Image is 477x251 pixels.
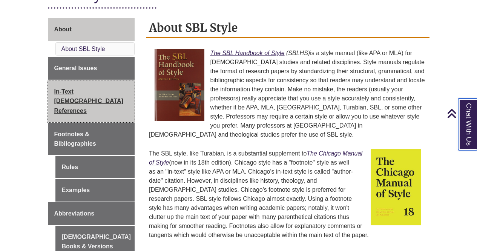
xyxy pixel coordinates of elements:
span: About [54,26,72,32]
a: General Issues [48,57,135,80]
a: About SBL Style [61,46,105,52]
a: Examples [55,179,135,202]
a: Abbreviations [48,202,135,225]
span: General Issues [54,65,97,71]
a: The SBL Handbook of Style [210,50,284,56]
span: Footnotes & Bibliographies [54,131,96,147]
a: Footnotes & Bibliographies [48,123,135,155]
a: Back to Top [447,108,475,119]
span: In-Text [DEMOGRAPHIC_DATA] References [54,88,123,114]
a: The Chicago Manual of Style [149,150,362,166]
em: (SBLHS) [286,50,310,56]
h2: About SBL Style [146,18,429,38]
a: About [48,18,135,41]
a: Rules [55,156,135,179]
a: In-Text [DEMOGRAPHIC_DATA] References [48,80,135,122]
p: The SBL style, like Turabian, is a substantial supplement to (now in its 18th edition). Chicago s... [149,146,426,243]
p: is a style manual (like APA or MLA) for [DEMOGRAPHIC_DATA] studies and related disciplines. Style... [149,46,426,142]
span: Abbreviations [54,210,95,217]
